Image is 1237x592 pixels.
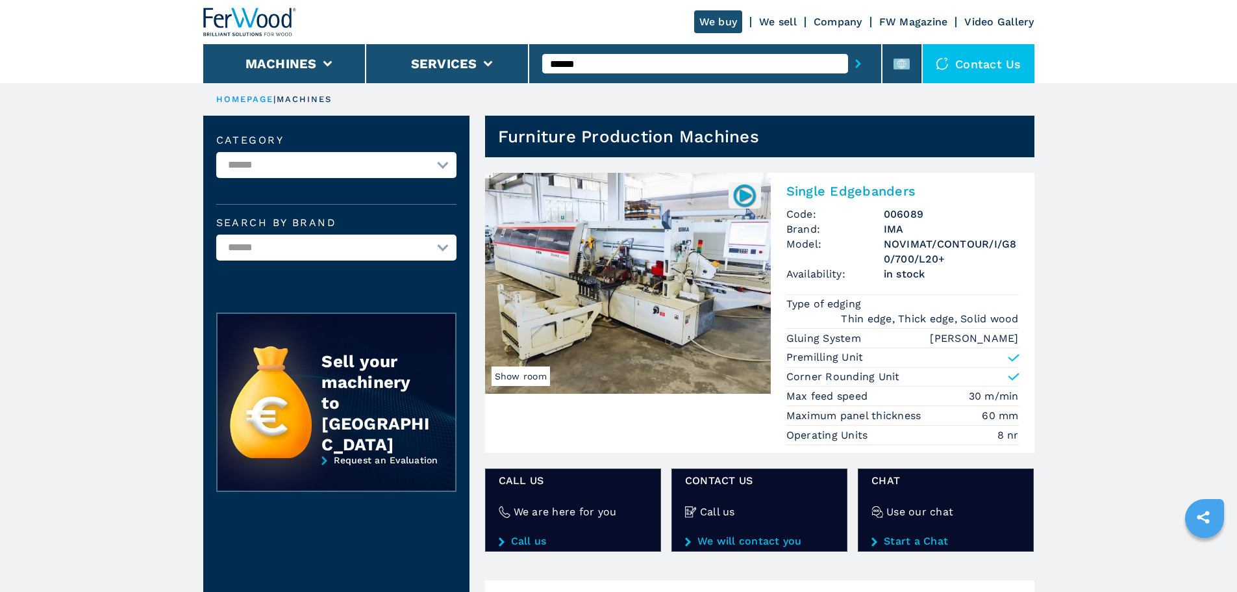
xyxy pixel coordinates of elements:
[884,207,1019,222] h3: 006089
[759,16,797,28] a: We sell
[871,506,883,518] img: Use our chat
[216,135,456,146] label: Category
[273,94,276,104] span: |
[930,331,1018,346] em: [PERSON_NAME]
[936,57,949,70] img: Contact us
[884,237,1019,266] h3: NOVIMAT/CONTOUR/I/G80/700/L20+
[786,183,1019,199] h2: Single Edgebanders
[485,173,1034,453] a: Single Edgebanders IMA NOVIMAT/CONTOUR/I/G80/700/L20+Show room006089Single EdgebandersCode:006089...
[786,331,865,346] p: Gluing System
[884,222,1019,237] h3: IMA
[786,428,871,443] p: Operating Units
[732,183,757,208] img: 006089
[498,126,759,147] h1: Furniture Production Machines
[786,350,864,365] p: Premilling Unit
[203,8,297,36] img: Ferwood
[786,389,871,404] p: Max feed speed
[786,370,900,384] p: Corner Rounding Unit
[216,94,274,104] a: HOMEPAGE
[514,504,617,519] h4: We are here for you
[685,473,834,488] span: CONTACT US
[786,207,884,222] span: Code:
[786,237,884,266] span: Model:
[848,49,868,79] button: submit-button
[700,504,735,519] h4: Call us
[499,473,647,488] span: Call us
[499,535,647,547] a: Call us
[841,311,1018,326] em: Thin edge, Thick edge, Solid wood
[685,506,697,518] img: Call us
[411,56,477,71] button: Services
[786,222,884,237] span: Brand:
[321,351,429,455] div: Sell your machinery to [GEOGRAPHIC_DATA]
[886,504,953,519] h4: Use our chat
[786,266,884,281] span: Availability:
[923,44,1034,83] div: Contact us
[786,297,865,311] p: Type of edging
[969,389,1019,404] em: 30 m/min
[786,409,925,423] p: Maximum panel thickness
[879,16,948,28] a: FW Magazine
[685,535,834,547] a: We will contact you
[485,173,771,394] img: Single Edgebanders IMA NOVIMAT/CONTOUR/I/G80/700/L20+
[216,218,456,228] label: Search by brand
[492,367,550,386] span: Show room
[997,428,1019,443] em: 8 nr
[814,16,862,28] a: Company
[964,16,1034,28] a: Video Gallery
[1187,501,1219,534] a: sharethis
[499,506,510,518] img: We are here for you
[694,10,743,33] a: We buy
[1182,534,1227,582] iframe: Chat
[982,408,1018,423] em: 60 mm
[871,473,1020,488] span: Chat
[216,455,456,502] a: Request an Evaluation
[871,535,1020,547] a: Start a Chat
[884,266,1019,281] span: in stock
[245,56,317,71] button: Machines
[277,94,332,105] p: machines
